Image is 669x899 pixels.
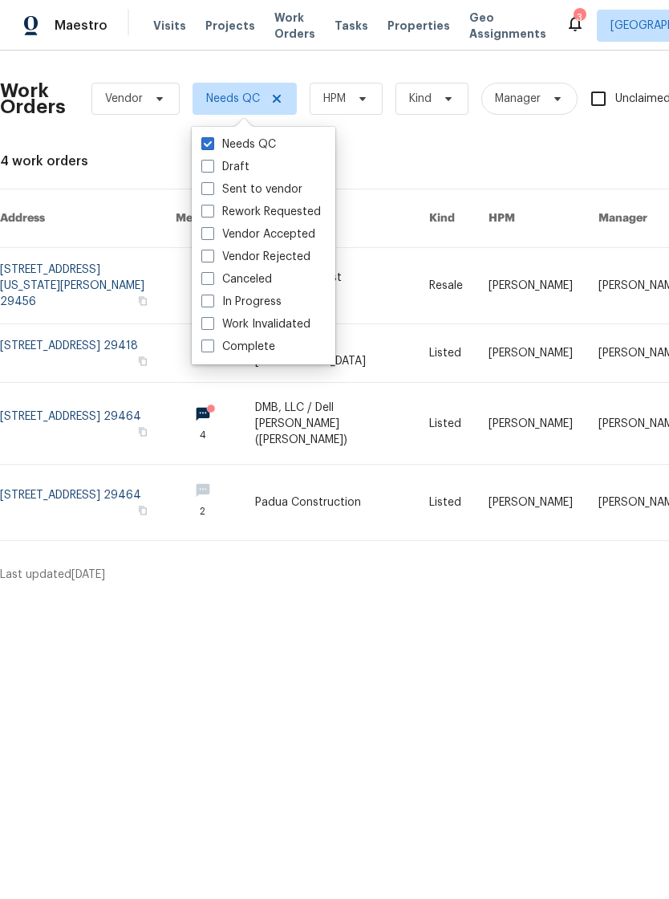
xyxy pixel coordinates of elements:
div: 3 [574,10,585,26]
span: Visits [153,18,186,34]
td: Listed [416,383,476,465]
span: Tasks [334,20,368,31]
th: Messages [163,189,242,248]
td: [PERSON_NAME] [476,324,586,383]
td: Padua Construction [242,465,416,541]
span: HPM [323,91,346,107]
label: Draft [201,159,249,175]
th: HPM [476,189,586,248]
td: Listed [416,465,476,541]
th: Kind [416,189,476,248]
label: Sent to vendor [201,181,302,197]
label: Rework Requested [201,204,321,220]
label: Vendor Accepted [201,226,315,242]
span: Maestro [55,18,107,34]
span: Vendor [105,91,143,107]
label: Needs QC [201,136,276,153]
label: Complete [201,339,275,355]
span: Kind [409,91,432,107]
span: Projects [205,18,255,34]
td: [PERSON_NAME] [476,465,586,541]
td: Listed [416,324,476,383]
button: Copy Address [136,503,150,518]
td: DMB, LLC / Dell [PERSON_NAME] ([PERSON_NAME]) [242,383,416,465]
span: Needs QC [206,91,260,107]
button: Copy Address [136,294,150,308]
span: Properties [387,18,450,34]
label: Work Invalidated [201,316,310,332]
td: [PERSON_NAME] [476,248,586,324]
label: Canceled [201,271,272,287]
td: [PERSON_NAME] [476,383,586,465]
span: Work Orders [274,10,315,42]
span: Manager [495,91,541,107]
td: Resale [416,248,476,324]
button: Copy Address [136,354,150,368]
label: Vendor Rejected [201,249,310,265]
button: Copy Address [136,425,150,439]
label: In Progress [201,294,282,310]
span: Geo Assignments [469,10,546,42]
span: [DATE] [71,569,105,580]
